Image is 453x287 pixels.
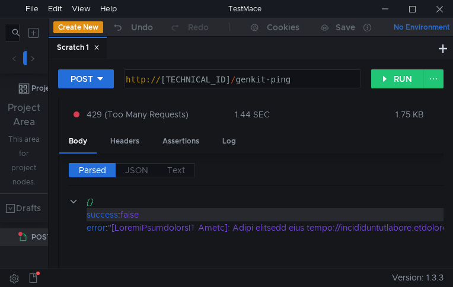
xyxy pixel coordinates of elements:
[59,130,97,154] div: Body
[125,165,148,176] span: JSON
[394,22,450,33] div: No Environment
[71,72,93,85] div: POST
[87,108,189,121] span: 429 (Too Many Requests)
[58,69,114,88] button: POST
[336,23,355,31] div: Save
[87,208,118,221] div: success
[153,130,209,152] div: Assertions
[161,18,217,36] button: Redo
[167,165,185,176] span: Text
[213,130,245,152] div: Log
[188,20,209,34] div: Redo
[31,228,52,246] span: POST
[267,20,299,34] div: Cookies
[16,201,41,215] div: Drafts
[57,42,100,54] div: Scratch 1
[87,221,106,234] div: error
[371,69,424,88] button: RUN
[31,79,57,97] div: Project
[235,109,270,120] div: 1.44 SEC
[79,165,106,176] span: Parsed
[395,109,424,120] div: 1.75 KB
[131,20,153,34] div: Undo
[103,18,161,36] button: Undo
[392,269,444,286] span: Version: 1.3.3
[101,130,149,152] div: Headers
[53,21,103,33] button: Create New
